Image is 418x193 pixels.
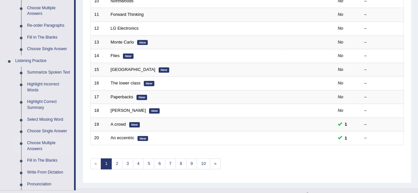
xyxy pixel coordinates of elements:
td: 18 [91,104,107,118]
em: No [338,26,343,31]
em: New [136,95,147,100]
a: 8 [175,158,186,169]
td: 20 [91,131,107,145]
a: Listening Practice [12,55,74,67]
a: Monte Carlo [111,40,134,45]
em: No [338,53,343,58]
div: – [364,39,400,46]
em: New [137,40,148,45]
td: 16 [91,77,107,90]
a: LG Electronics [111,26,139,31]
em: New [129,122,140,127]
div: – [364,25,400,32]
td: 15 [91,63,107,77]
a: 4 [133,158,144,169]
em: No [338,40,343,45]
a: Choose Single Answer [24,125,74,137]
em: No [338,12,343,17]
em: No [338,80,343,85]
em: New [159,67,169,73]
a: Re-order Paragraphs [24,20,74,32]
a: Highlight Correct Summary [24,96,74,113]
a: A crowd [111,122,126,127]
a: 3 [122,158,133,169]
em: No [338,94,343,99]
a: Write From Dictation [24,167,74,178]
a: An eccentric [111,135,134,140]
td: 11 [91,8,107,22]
td: 12 [91,21,107,35]
a: Select Missing Word [24,114,74,126]
a: 1 [101,158,112,169]
a: [PERSON_NAME] [111,108,146,113]
a: [GEOGRAPHIC_DATA] [111,67,155,72]
a: 7 [165,158,176,169]
em: New [144,81,154,86]
a: Highlight Incorrect Words [24,79,74,96]
div: – [364,53,400,59]
span: « [90,158,101,169]
a: Forward Thinking [111,12,144,17]
td: 19 [91,117,107,131]
div: – [364,121,400,128]
em: New [137,136,148,141]
span: You can still take this question [342,135,350,142]
a: Fill In The Blanks [24,155,74,167]
a: » [210,158,221,169]
a: The lower class [111,80,140,85]
a: 2 [111,158,122,169]
div: – [364,135,400,141]
a: Choose Single Answer [24,43,74,55]
a: Flies [111,53,120,58]
a: Pronunciation [24,178,74,190]
a: 5 [143,158,154,169]
td: 13 [91,35,107,49]
div: – [364,12,400,18]
a: Fill In The Blanks [24,32,74,44]
a: Choose Multiple Answers [24,2,74,20]
div: – [364,67,400,73]
em: New [149,108,160,113]
em: No [338,67,343,72]
a: 9 [186,158,197,169]
div: – [364,108,400,114]
a: Choose Multiple Answers [24,137,74,155]
em: No [338,108,343,113]
a: Paperbacks [111,94,133,99]
div: – [364,94,400,100]
em: New [123,53,133,59]
td: 17 [91,90,107,104]
div: – [364,80,400,86]
td: 14 [91,49,107,63]
a: 6 [154,158,165,169]
span: You can still take this question [342,121,350,128]
a: 10 [197,158,210,169]
a: Summarize Spoken Text [24,67,74,79]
